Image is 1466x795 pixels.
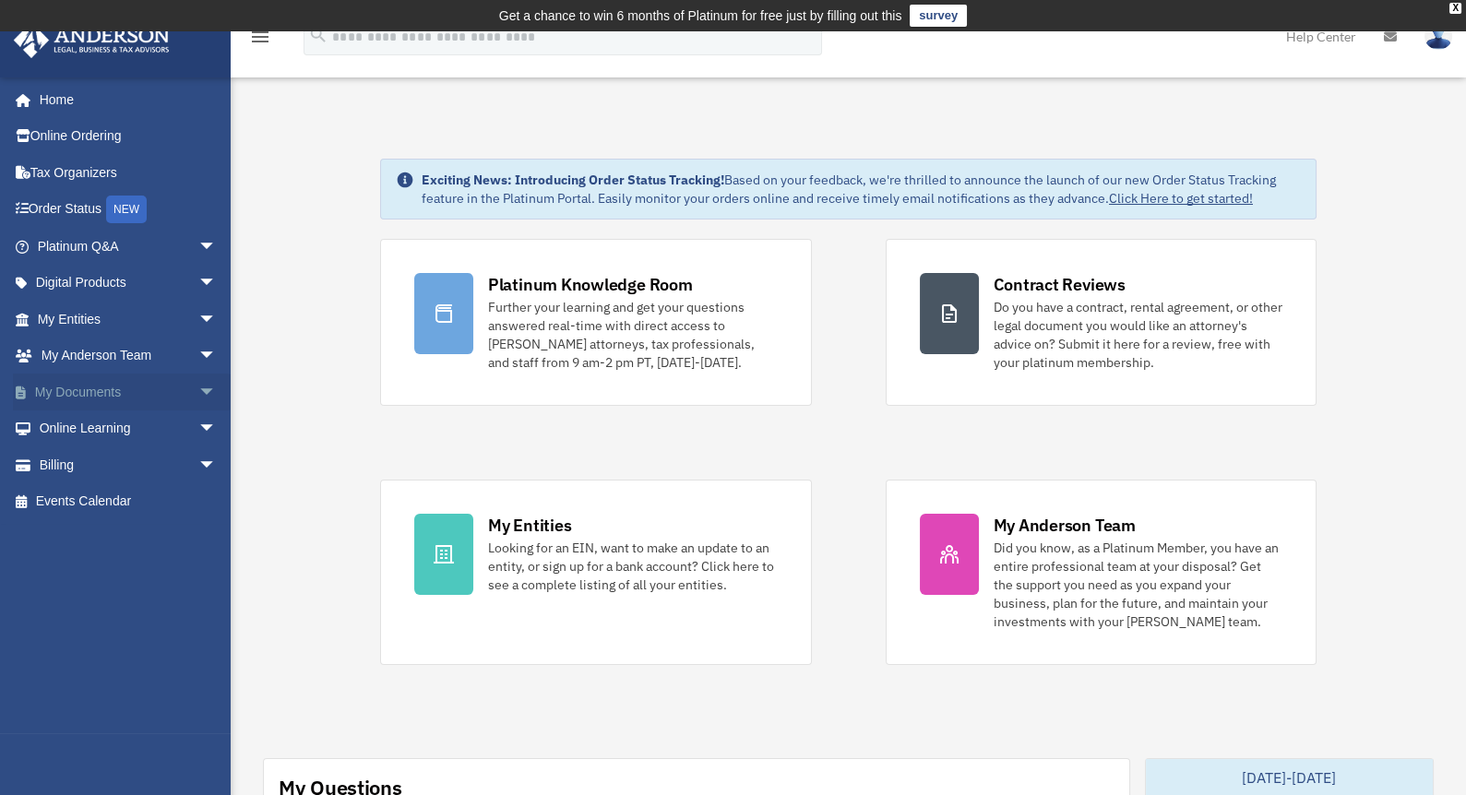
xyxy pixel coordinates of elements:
[13,483,244,520] a: Events Calendar
[994,273,1126,296] div: Contract Reviews
[488,273,693,296] div: Platinum Knowledge Room
[308,25,328,45] i: search
[8,22,175,58] img: Anderson Advisors Platinum Portal
[13,301,244,338] a: My Entitiesarrow_drop_down
[13,338,244,374] a: My Anderson Teamarrow_drop_down
[198,338,235,375] span: arrow_drop_down
[13,410,244,447] a: Online Learningarrow_drop_down
[1424,23,1452,50] img: User Pic
[249,32,271,48] a: menu
[13,81,235,118] a: Home
[499,5,902,27] div: Get a chance to win 6 months of Platinum for free just by filling out this
[198,410,235,448] span: arrow_drop_down
[1109,190,1253,207] a: Click Here to get started!
[422,172,724,188] strong: Exciting News: Introducing Order Status Tracking!
[13,265,244,302] a: Digital Productsarrow_drop_down
[198,301,235,338] span: arrow_drop_down
[380,480,812,665] a: My Entities Looking for an EIN, want to make an update to an entity, or sign up for a bank accoun...
[13,228,244,265] a: Platinum Q&Aarrow_drop_down
[886,480,1317,665] a: My Anderson Team Did you know, as a Platinum Member, you have an entire professional team at your...
[13,446,244,483] a: Billingarrow_drop_down
[910,5,967,27] a: survey
[1449,3,1461,14] div: close
[249,26,271,48] i: menu
[13,154,244,191] a: Tax Organizers
[488,298,778,372] div: Further your learning and get your questions answered real-time with direct access to [PERSON_NAM...
[488,514,571,537] div: My Entities
[488,539,778,594] div: Looking for an EIN, want to make an update to an entity, or sign up for a bank account? Click her...
[380,239,812,406] a: Platinum Knowledge Room Further your learning and get your questions answered real-time with dire...
[198,374,235,411] span: arrow_drop_down
[994,298,1283,372] div: Do you have a contract, rental agreement, or other legal document you would like an attorney's ad...
[106,196,147,223] div: NEW
[886,239,1317,406] a: Contract Reviews Do you have a contract, rental agreement, or other legal document you would like...
[994,539,1283,631] div: Did you know, as a Platinum Member, you have an entire professional team at your disposal? Get th...
[13,191,244,229] a: Order StatusNEW
[198,446,235,484] span: arrow_drop_down
[13,118,244,155] a: Online Ordering
[198,265,235,303] span: arrow_drop_down
[13,374,244,410] a: My Documentsarrow_drop_down
[198,228,235,266] span: arrow_drop_down
[994,514,1136,537] div: My Anderson Team
[422,171,1301,208] div: Based on your feedback, we're thrilled to announce the launch of our new Order Status Tracking fe...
